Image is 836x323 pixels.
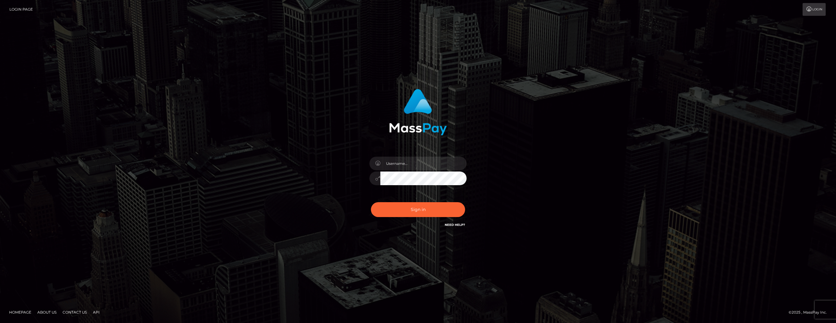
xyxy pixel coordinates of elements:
[7,308,34,317] a: Homepage
[445,223,465,227] a: Need Help?
[91,308,102,317] a: API
[9,3,33,16] a: Login Page
[371,202,465,217] button: Sign in
[789,309,831,316] div: © 2025 , MassPay Inc.
[60,308,89,317] a: Contact Us
[389,89,447,135] img: MassPay Login
[35,308,59,317] a: About Us
[380,157,467,170] input: Username...
[803,3,826,16] a: Login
